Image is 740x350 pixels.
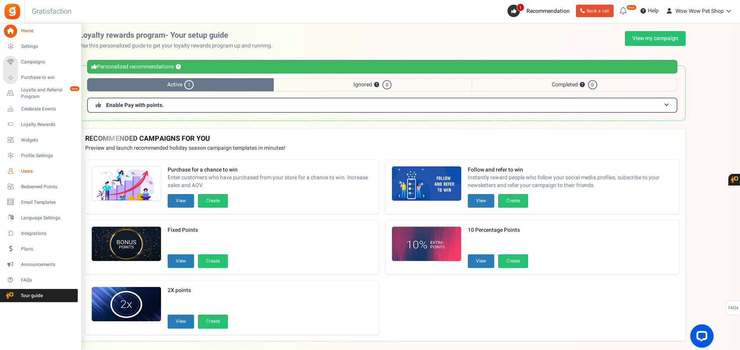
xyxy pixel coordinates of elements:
a: Purchase to win [3,71,78,84]
em: New [626,5,637,10]
a: Loyalty Rewards [3,118,78,131]
span: Users [21,168,75,175]
a: Home [3,24,78,38]
strong: 10 Percentage Points [468,226,528,234]
h2: Loyalty rewards program- Your setup guide [79,31,279,40]
a: Widgets [3,133,78,147]
button: Create [198,194,228,208]
a: Settings [3,40,78,53]
span: 1 [517,3,524,11]
span: Language Settings [21,215,75,221]
span: 1 [184,80,194,89]
span: Celebrate Events [21,106,75,112]
img: Recommended Campaigns [92,166,161,201]
img: Recommended Campaigns [392,166,461,201]
span: Help [646,7,659,15]
button: View [168,194,194,208]
button: Create [198,254,228,268]
a: FAQs [3,273,78,287]
span: Email Templates [21,199,75,206]
button: Create [498,254,528,268]
span: Announcements [21,261,75,268]
a: Redeemed Points [3,180,78,193]
p: Preview and launch recommended holiday season campaign templates in minutes! [85,144,679,152]
span: Purchase to win [21,74,75,81]
a: Integrations [3,227,78,240]
strong: Follow and refer to win [468,166,673,174]
span: 0 [382,80,392,89]
a: Users [3,164,78,178]
span: FAQs [728,301,738,315]
button: ? [374,82,379,87]
a: Book a call [576,5,614,17]
span: Integrations [21,230,75,237]
button: ? [176,65,181,70]
button: ? [580,82,585,87]
button: View [468,254,494,268]
a: Announcements [3,258,78,271]
span: Recommendation [527,7,570,15]
span: Settings [21,43,75,50]
a: 1 Recommendation [507,5,573,17]
button: View [468,194,494,208]
h4: RECOMMENDED CAMPAIGNS FOR YOU [85,135,679,143]
span: Completed [472,78,677,91]
span: Tour guide [3,292,58,299]
a: View my campaign [625,31,686,46]
em: New [70,86,80,91]
span: Plans [21,246,75,252]
button: Create [198,315,228,328]
strong: Fixed Points [168,226,228,234]
img: Recommended Campaigns [92,287,161,322]
span: Home [21,28,75,34]
a: Campaigns [3,56,78,69]
button: View [168,254,194,268]
a: Help [637,5,662,17]
span: Enable Pay with points. [106,101,164,109]
div: Personalized recommendations [87,60,677,73]
p: Use this personalized guide to get your loyalty rewards program up and running. [79,42,279,50]
a: Plans [3,242,78,255]
span: Active [87,78,274,91]
span: Ignored [274,78,471,91]
h3: Gratisfaction [23,4,80,19]
span: 0 [588,80,597,89]
span: FAQs [21,277,75,283]
strong: Purchase for a chance to win [168,166,373,174]
span: Profile Settings [21,152,75,159]
strong: 2X points [168,287,228,294]
img: Recommended Campaigns [392,227,461,262]
a: Email Templates [3,196,78,209]
img: Gratisfaction [3,3,21,20]
button: Create [498,194,528,208]
span: Redeemed Points [21,184,75,190]
a: Profile Settings [3,149,78,162]
a: Celebrate Events [3,102,78,115]
button: View [168,315,194,328]
a: Language Settings [3,211,78,224]
a: Loyalty and Referral Program New [3,87,78,100]
span: Enter customers who have purchased from your store for a chance to win. Increase sales and AOV. [168,174,373,189]
span: Loyalty Rewards [21,121,75,128]
span: Widgets [21,137,75,143]
span: Loyalty and Referral Program [21,87,78,100]
span: Campaigns [21,59,75,65]
img: Recommended Campaigns [92,227,161,262]
span: Wow Wow Pet Shop [675,7,724,15]
span: Instantly reward people who follow your social media profiles, subscribe to your newsletters and ... [468,174,673,189]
